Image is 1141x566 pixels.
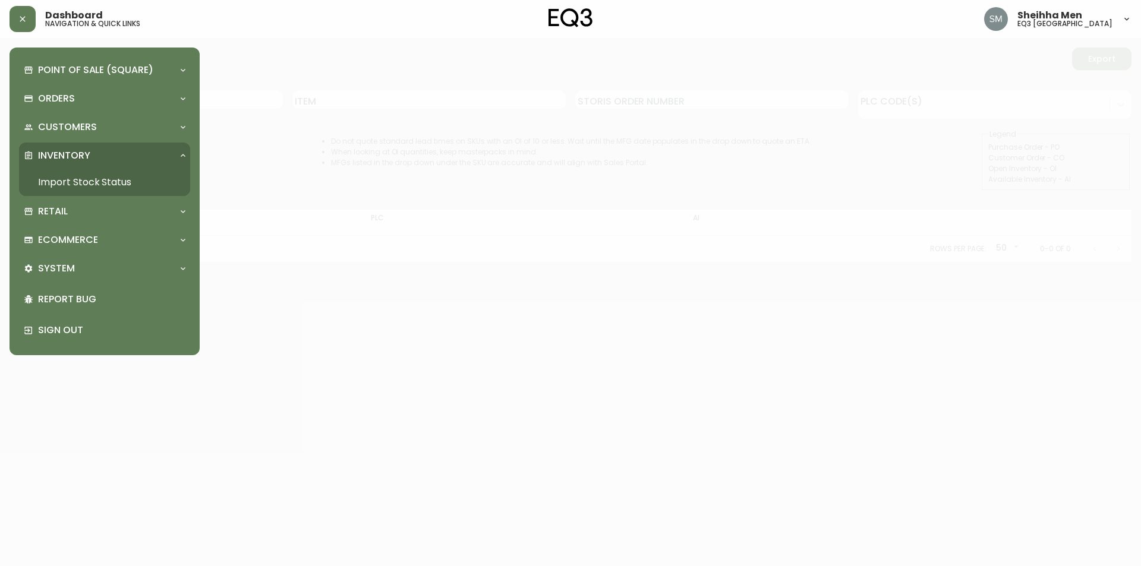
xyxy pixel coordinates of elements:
[19,114,190,140] div: Customers
[19,315,190,346] div: Sign Out
[38,262,75,275] p: System
[984,7,1008,31] img: cfa6f7b0e1fd34ea0d7b164297c1067f
[19,86,190,112] div: Orders
[549,8,592,27] img: logo
[19,169,190,196] a: Import Stock Status
[19,198,190,224] div: Retail
[38,324,185,337] p: Sign Out
[38,149,90,162] p: Inventory
[38,293,185,306] p: Report Bug
[19,255,190,282] div: System
[45,11,103,20] span: Dashboard
[38,205,68,218] p: Retail
[38,233,98,246] p: Ecommerce
[38,64,153,77] p: Point of Sale (Square)
[19,284,190,315] div: Report Bug
[19,143,190,169] div: Inventory
[38,92,75,105] p: Orders
[38,121,97,134] p: Customers
[45,20,140,27] h5: navigation & quick links
[1017,11,1082,20] span: Sheihha Men
[19,57,190,83] div: Point of Sale (Square)
[1017,20,1112,27] h5: eq3 [GEOGRAPHIC_DATA]
[19,227,190,253] div: Ecommerce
